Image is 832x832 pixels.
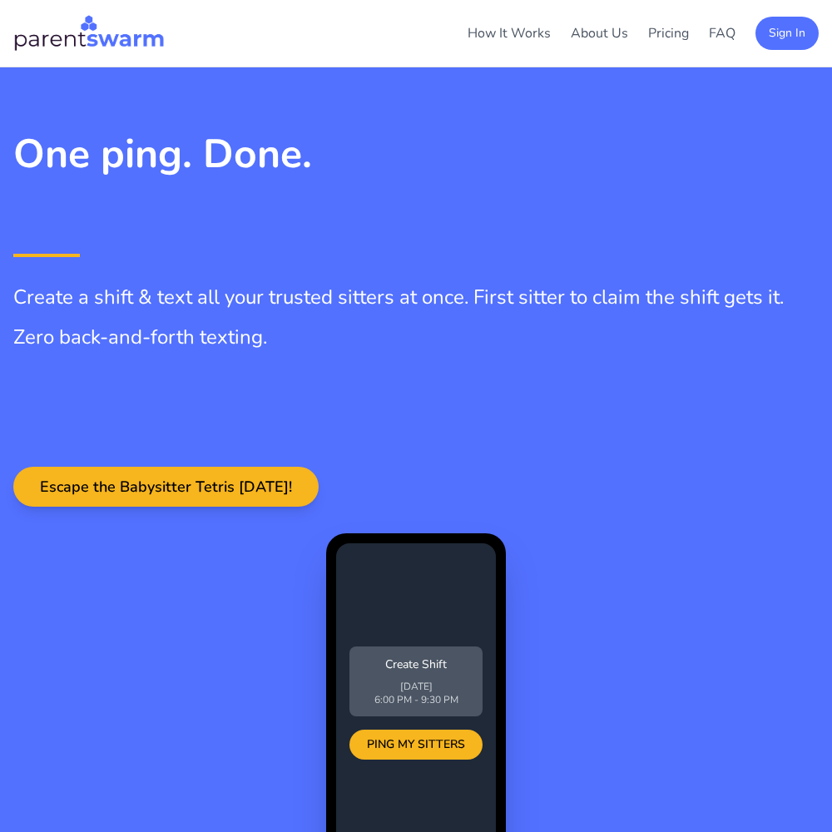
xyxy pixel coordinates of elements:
[648,24,689,42] a: Pricing
[359,693,473,706] p: 6:00 PM - 9:30 PM
[13,467,319,507] button: Escape the Babysitter Tetris [DATE]!
[755,17,819,50] button: Sign In
[571,24,628,42] a: About Us
[13,478,319,497] a: Escape the Babysitter Tetris [DATE]!
[349,730,483,760] div: PING MY SITTERS
[359,680,473,693] p: [DATE]
[468,24,551,42] a: How It Works
[755,23,819,42] a: Sign In
[13,13,165,53] img: Parentswarm Logo
[359,656,473,673] p: Create Shift
[709,24,735,42] a: FAQ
